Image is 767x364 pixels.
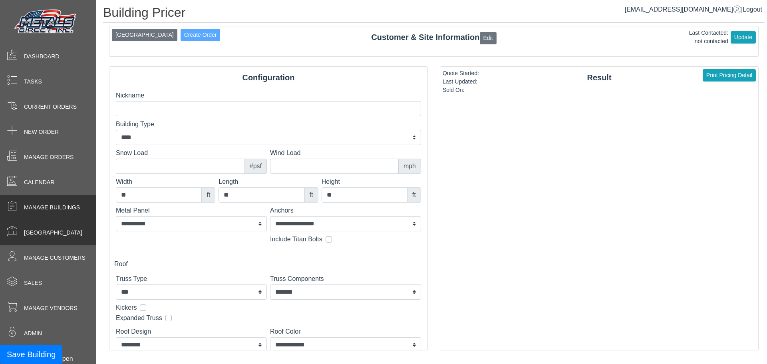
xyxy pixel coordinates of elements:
[443,69,479,78] div: Quote Started:
[443,86,479,94] div: Sold On:
[731,31,756,44] button: Update
[116,91,421,100] label: Nickname
[219,177,318,187] label: Length
[625,6,741,13] a: [EMAIL_ADDRESS][DOMAIN_NAME]
[116,327,267,336] label: Roof Design
[12,7,80,37] img: Metals Direct Inc Logo
[181,29,221,41] button: Create Order
[270,274,421,284] label: Truss Components
[109,72,427,84] div: Configuration
[109,31,758,44] div: Customer & Site Information
[398,159,421,174] div: mph
[24,128,59,136] span: New Order
[24,103,77,111] span: Current Orders
[116,119,421,129] label: Building Type
[24,52,60,61] span: Dashboard
[116,274,267,284] label: Truss Type
[24,254,85,262] span: Manage Customers
[270,148,421,158] label: Wind Load
[116,206,267,215] label: Metal Panel
[689,29,728,46] div: Last Contacted: not contacted
[24,279,42,287] span: Sales
[112,29,177,41] button: [GEOGRAPHIC_DATA]
[114,259,423,269] div: Roof
[116,148,267,158] label: Snow Load
[24,178,54,187] span: Calendar
[443,78,479,86] div: Last Updated:
[480,32,497,44] button: Edit
[24,153,74,161] span: Manage Orders
[270,235,322,244] label: Include Titan Bolts
[103,5,765,23] h1: Building Pricer
[116,313,162,323] label: Expanded Truss
[24,304,77,312] span: Manage Vendors
[270,327,421,336] label: Roof Color
[304,187,318,203] div: ft
[407,187,421,203] div: ft
[24,78,42,86] span: Tasks
[743,6,762,13] span: Logout
[322,177,421,187] label: Height
[703,69,756,82] button: Print Pricing Detail
[440,72,758,84] div: Result
[625,5,762,14] div: |
[270,206,421,215] label: Anchors
[116,177,215,187] label: Width
[24,229,82,237] span: [GEOGRAPHIC_DATA]
[201,187,215,203] div: ft
[24,329,42,338] span: Admin
[24,203,80,212] span: Manage Buildings
[244,159,267,174] div: #psf
[116,303,137,312] label: Kickers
